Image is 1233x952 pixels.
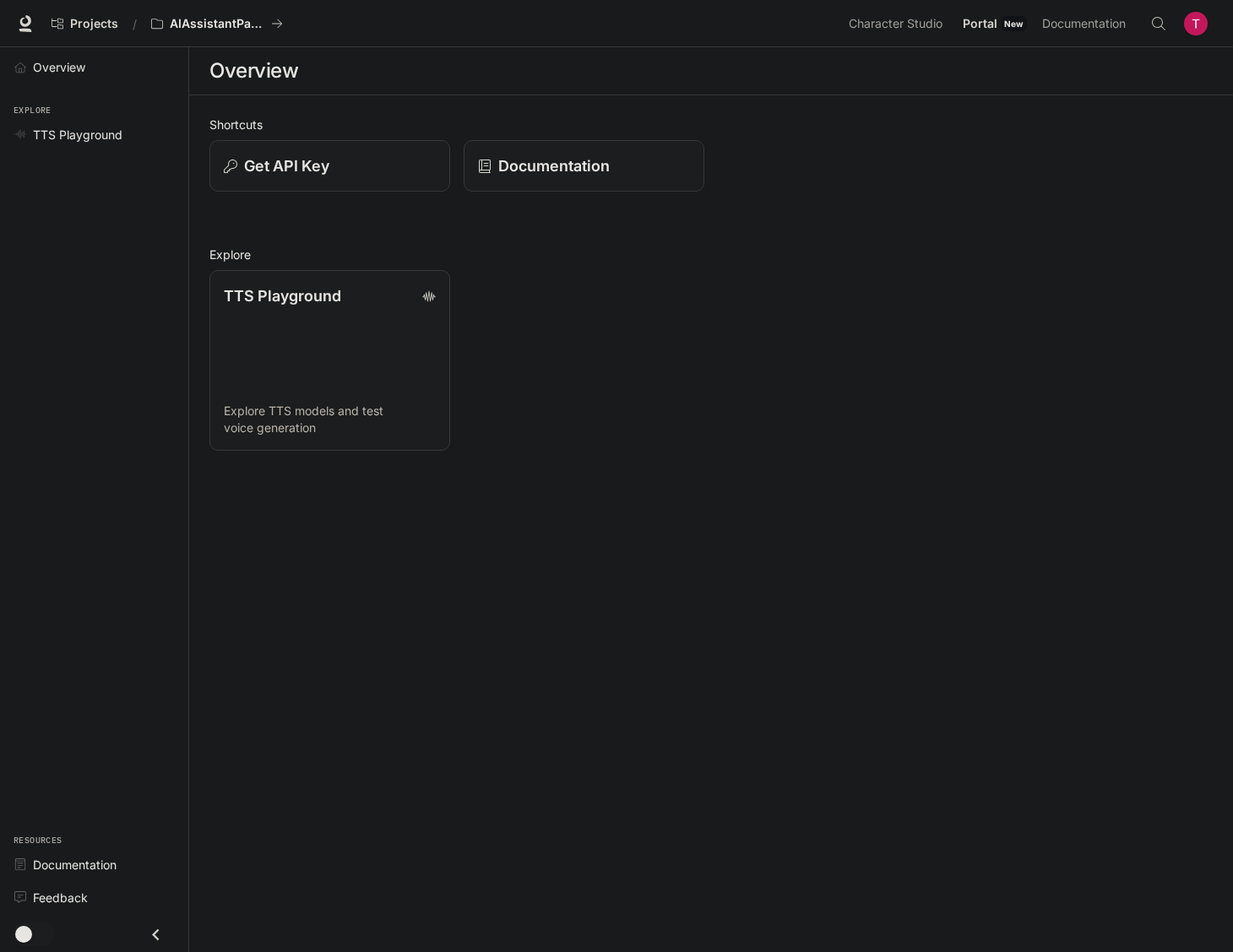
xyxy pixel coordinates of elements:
span: Dark mode toggle [15,924,32,943]
p: AIAssistantPackage_LRL [170,17,264,31]
h2: Explore [209,246,1213,263]
div: / [126,15,144,33]
span: Documentation [33,856,117,874]
p: Get API Key [244,154,329,177]
a: Go to projects [44,7,126,41]
a: Feedback [7,883,182,912]
a: TTS Playground [7,120,182,149]
a: Documentation [1035,7,1138,41]
span: Portal [963,14,997,35]
span: TTS Playground [33,126,122,143]
a: PortalNew [956,7,1034,41]
a: Documentation [7,850,182,879]
button: User avatar [1179,7,1213,41]
button: Get API Key [209,140,450,192]
a: Character Studio [842,7,954,41]
h2: Shortcuts [209,116,1213,133]
span: Projects [70,17,118,31]
a: TTS PlaygroundExplore TTS models and test voice generation [209,270,450,451]
a: Documentation [464,140,704,192]
button: Open Command Menu [1142,7,1176,41]
img: User avatar [1184,12,1208,35]
span: Overview [33,58,85,76]
p: Explore TTS models and test voice generation [224,403,436,436]
span: Documentation [1042,14,1126,35]
p: TTS Playground [224,284,341,307]
a: Overview [7,52,182,82]
span: Feedback [33,889,88,906]
div: New [1001,16,1027,31]
button: All workspaces [144,7,291,41]
button: Close drawer [137,917,175,952]
span: Character Studio [849,14,942,35]
p: Documentation [498,154,610,177]
h1: Overview [209,54,298,88]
